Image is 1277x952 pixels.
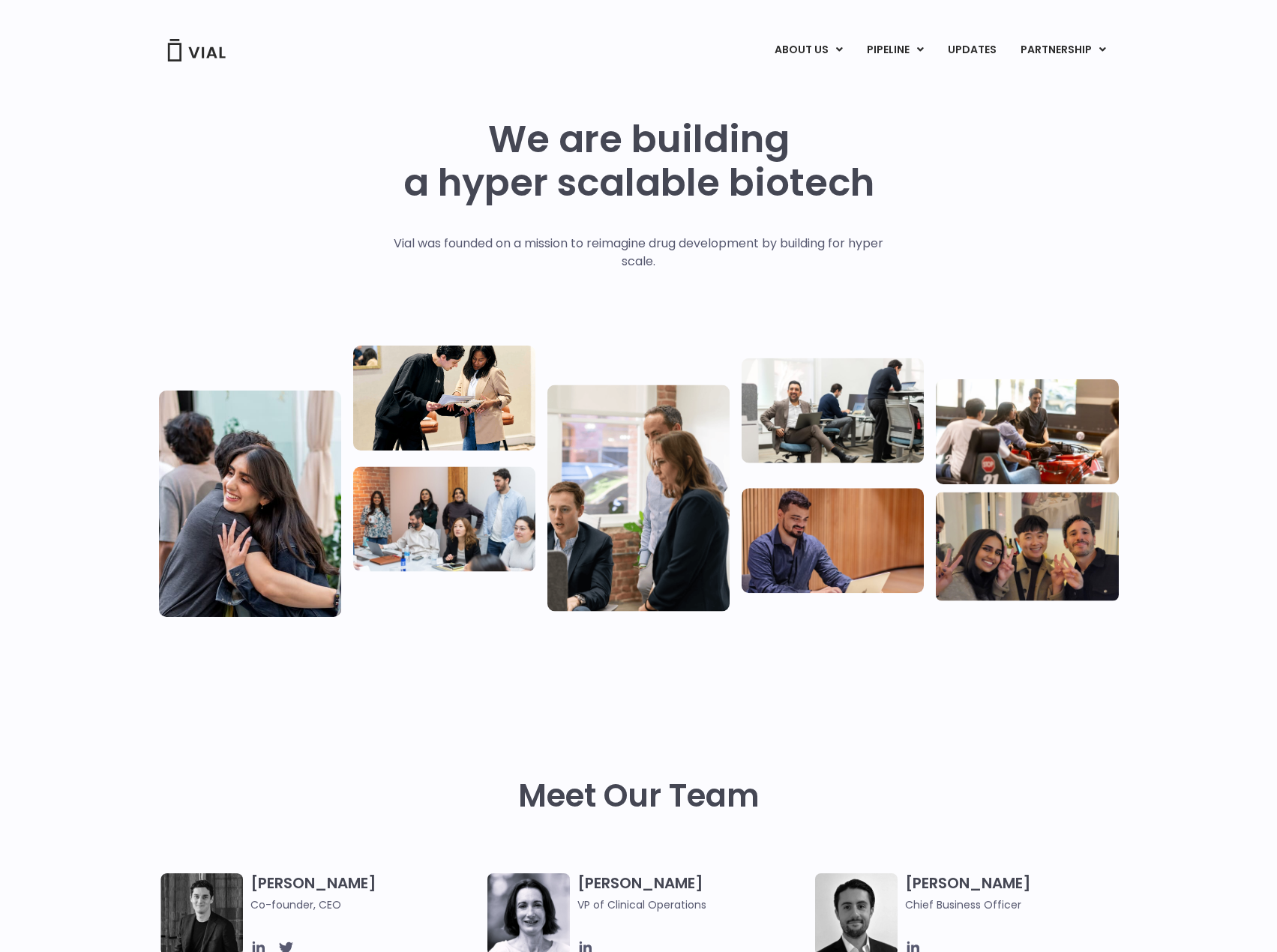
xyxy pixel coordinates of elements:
h3: [PERSON_NAME] [577,873,808,913]
img: Two people looking at a paper talking. [353,346,535,451]
a: PIPELINEMenu Toggle [855,37,935,63]
a: PARTNERSHIPMenu Toggle [1009,37,1118,63]
span: Chief Business Officer [905,897,1135,913]
img: Vial Life [159,391,341,617]
a: UPDATES [936,37,1008,63]
span: VP of Clinical Operations [577,897,808,913]
img: Man working at a computer [742,488,924,593]
p: Vial was founded on a mission to reimagine drug development by building for hyper scale. [378,235,899,271]
img: Group of 3 people smiling holding up the peace sign [936,492,1118,600]
img: Group of three people standing around a computer looking at the screen [547,385,730,611]
a: ABOUT USMenu Toggle [763,37,854,63]
h3: [PERSON_NAME] [905,873,1135,913]
h2: Meet Our Team [518,778,760,814]
h1: We are building a hyper scalable biotech [403,118,874,205]
img: Eight people standing and sitting in an office [353,466,535,571]
img: Group of people playing whirlyball [936,379,1118,484]
span: Co-founder, CEO [250,897,481,913]
img: Vial Logo [166,39,226,61]
h3: [PERSON_NAME] [250,873,481,913]
img: Three people working in an office [742,358,924,463]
